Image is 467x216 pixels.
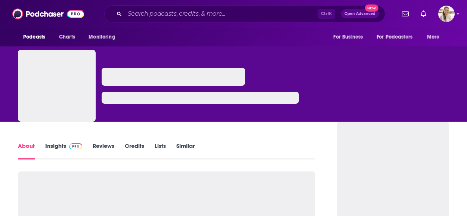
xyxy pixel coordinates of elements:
span: New [365,4,378,12]
a: Reviews [93,142,114,159]
button: Open AdvancedNew [341,9,379,18]
button: open menu [83,30,125,44]
a: Charts [54,30,80,44]
span: Ctrl K [318,9,335,19]
span: For Podcasters [377,32,412,42]
button: Show profile menu [438,6,455,22]
span: For Business [333,32,363,42]
input: Search podcasts, credits, & more... [125,8,318,20]
img: Podchaser Pro [69,143,82,149]
a: InsightsPodchaser Pro [45,142,82,159]
a: Similar [176,142,195,159]
button: open menu [372,30,423,44]
img: Podchaser - Follow, Share and Rate Podcasts [12,7,84,21]
a: About [18,142,35,159]
button: open menu [18,30,55,44]
span: Charts [59,32,75,42]
button: open menu [422,30,449,44]
span: Open Advanced [344,12,375,16]
a: Show notifications dropdown [399,7,412,20]
span: Logged in as acquavie [438,6,455,22]
a: Show notifications dropdown [418,7,429,20]
span: Podcasts [23,32,45,42]
a: Lists [155,142,166,159]
div: Search podcasts, credits, & more... [104,5,385,22]
button: open menu [328,30,372,44]
a: Credits [125,142,144,159]
span: More [427,32,440,42]
span: Monitoring [89,32,115,42]
img: User Profile [438,6,455,22]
